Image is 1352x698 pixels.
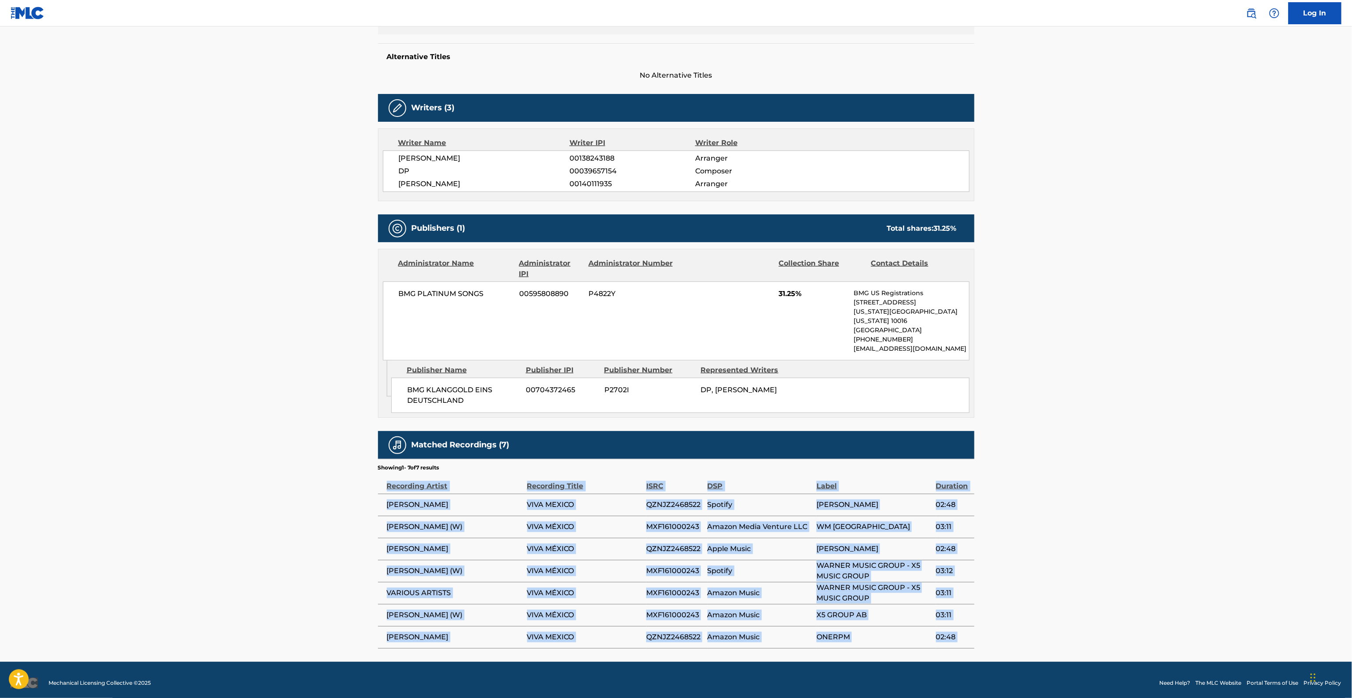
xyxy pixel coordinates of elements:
a: Need Help? [1160,679,1191,687]
span: QZNJZ2468522 [646,544,703,554]
p: [GEOGRAPHIC_DATA] [854,326,969,335]
div: Label [816,472,931,492]
div: Represented Writers [701,365,791,375]
span: [PERSON_NAME] [399,153,570,164]
span: QZNJZ2468522 [646,632,703,642]
img: help [1269,8,1280,19]
span: 02:48 [936,544,970,554]
span: 03:11 [936,588,970,598]
span: [PERSON_NAME] [387,544,523,554]
div: Publisher Name [407,365,519,375]
div: Help [1266,4,1283,22]
span: VIVA MÉXICO [527,522,642,532]
p: [EMAIL_ADDRESS][DOMAIN_NAME] [854,344,969,353]
span: 31.25 % [934,224,957,233]
span: WARNER MUSIC GROUP - X5 MUSIC GROUP [816,582,931,604]
span: 00595808890 [519,289,582,299]
span: DP [399,166,570,176]
div: Recording Title [527,472,642,492]
span: P2702I [604,385,694,395]
div: Recording Artist [387,472,523,492]
p: BMG US Registrations [854,289,969,298]
span: [PERSON_NAME] [387,499,523,510]
a: Portal Terms of Use [1247,679,1299,687]
a: Public Search [1243,4,1260,22]
span: No Alternative Titles [378,70,974,81]
div: Drag [1311,664,1316,691]
span: MXF161000243 [646,610,703,620]
div: Administrator Name [398,258,513,279]
span: VIVA MÉXICO [527,588,642,598]
span: [PERSON_NAME] [399,179,570,189]
span: MXF161000243 [646,522,703,532]
span: Arranger [695,153,809,164]
span: [PERSON_NAME] (W) [387,522,523,532]
span: VIVA MEXICO [527,632,642,642]
p: [PHONE_NUMBER] [854,335,969,344]
span: 00140111935 [569,179,695,189]
span: Amazon Media Venture LLC [708,522,813,532]
div: Publisher Number [604,365,694,375]
div: Publisher IPI [526,365,598,375]
span: BMG KLANGGOLD EINS DEUTSCHLAND [407,385,520,406]
span: VIVA MÉXICO [527,544,642,554]
div: Duration [936,472,970,492]
span: MXF161000243 [646,566,703,576]
span: 00039657154 [569,166,695,176]
h5: Publishers (1) [412,223,465,233]
h5: Matched Recordings (7) [412,440,509,450]
div: ISRC [646,472,703,492]
span: 02:48 [936,499,970,510]
span: Amazon Music [708,632,813,642]
p: [US_STATE][GEOGRAPHIC_DATA][US_STATE] 10016 [854,307,969,326]
span: 03:11 [936,610,970,620]
a: Log In [1288,2,1341,24]
div: DSP [708,472,813,492]
img: Publishers [392,223,403,234]
span: [PERSON_NAME] (W) [387,610,523,620]
span: VIVA MÉXICO [527,610,642,620]
span: [PERSON_NAME] [387,632,523,642]
span: ONERPM [816,632,931,642]
span: Arranger [695,179,809,189]
span: QZNJZ2468522 [646,499,703,510]
span: WARNER MUSIC GROUP - X5 MUSIC GROUP [816,560,931,582]
span: 31.25% [779,289,847,299]
span: Composer [695,166,809,176]
a: The MLC Website [1196,679,1242,687]
span: WM [GEOGRAPHIC_DATA] [816,522,931,532]
span: Mechanical Licensing Collective © 2025 [49,679,151,687]
img: search [1246,8,1257,19]
p: Showing 1 - 7 of 7 results [378,464,439,472]
span: BMG PLATINUM SONGS [399,289,513,299]
span: 03:11 [936,522,970,532]
h5: Writers (3) [412,103,455,113]
div: Administrator Number [588,258,674,279]
span: P4822Y [588,289,674,299]
span: VIVA MEXICO [527,499,642,510]
div: Contact Details [871,258,957,279]
div: Administrator IPI [519,258,582,279]
iframe: Chat Widget [1308,656,1352,698]
span: Amazon Music [708,610,813,620]
img: Matched Recordings [392,440,403,450]
img: Writers [392,103,403,113]
span: 00704372465 [526,385,598,395]
img: MLC Logo [11,7,45,19]
span: Spotify [708,566,813,576]
span: 03:12 [936,566,970,576]
span: [PERSON_NAME] [816,499,931,510]
span: Apple Music [708,544,813,554]
span: [PERSON_NAME] (W) [387,566,523,576]
h5: Alternative Titles [387,53,966,61]
span: [PERSON_NAME] [816,544,931,554]
span: Spotify [708,499,813,510]
div: Total shares: [887,223,957,234]
div: Writer Name [398,138,570,148]
span: VIVA MÉXICO [527,566,642,576]
span: X5 GROUP AB [816,610,931,620]
span: 02:48 [936,632,970,642]
a: Privacy Policy [1304,679,1341,687]
div: Writer IPI [569,138,695,148]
